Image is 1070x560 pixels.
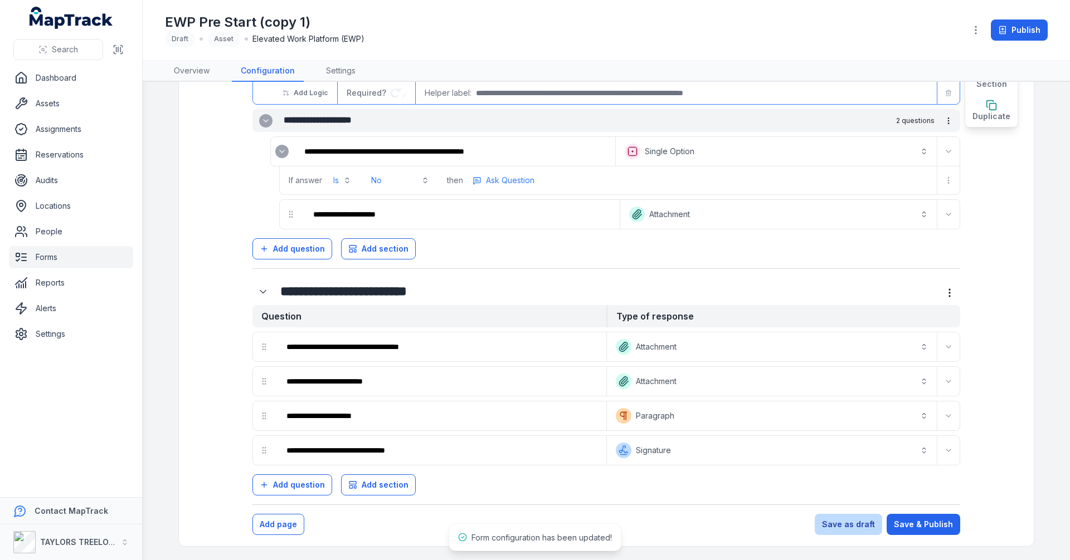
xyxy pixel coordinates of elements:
div: :r355:-form-item-label [278,438,604,463]
strong: Contact MapTrack [35,506,108,515]
a: Reservations [9,144,133,166]
span: Add question [273,243,325,254]
button: No [364,170,436,190]
span: Add question [273,479,325,490]
span: Search [52,44,78,55]
input: :r36i:-form-item-label [391,89,406,97]
button: Add Logic [275,83,335,102]
button: Add section [341,474,416,495]
button: Duplicate [965,95,1018,127]
button: Attachment [622,202,935,227]
button: Expand [940,441,957,459]
div: :r33k:-form-item-label [271,140,293,163]
button: Expand [940,205,957,223]
span: Add Logic [294,89,328,97]
div: drag [253,439,275,461]
a: Assets [9,92,133,115]
button: Expand [252,281,274,302]
a: Settings [317,61,364,82]
span: Form configuration has been updated! [471,533,612,542]
a: MapTrack [30,7,113,29]
span: Required? [347,88,391,97]
a: Dashboard [9,67,133,89]
a: People [9,220,133,243]
button: Expand [940,372,957,390]
button: Publish [991,19,1048,41]
button: Expand [940,407,957,425]
div: :r33l:-form-item-label [295,139,613,164]
span: Add section [362,479,408,490]
button: Paragraph [609,404,935,428]
button: Save & Publish [887,514,960,535]
div: Asset [207,31,240,47]
button: Is [327,170,358,190]
svg: drag [260,446,269,455]
button: Expand [259,114,273,127]
svg: drag [260,411,269,420]
div: :r34p:-form-item-label [278,369,604,394]
button: Expand [940,338,957,356]
div: drag [253,370,275,392]
a: Configuration [232,61,304,82]
svg: drag [260,377,269,386]
button: Add question [252,238,332,259]
button: more-detail [940,171,957,189]
button: Save as draft [815,514,882,535]
button: Single Option [618,139,935,164]
span: Add section [362,243,408,254]
span: Helper label: [425,87,471,99]
button: Expand [275,145,289,158]
button: Add section [341,238,416,259]
a: Alerts [9,297,133,320]
a: Settings [9,323,133,345]
div: drag [280,203,302,225]
div: drag [253,336,275,358]
a: Forms [9,246,133,268]
span: Duplicate [972,111,1010,122]
svg: drag [286,210,295,219]
button: Search [13,39,103,60]
button: Attachment [609,369,935,394]
button: Expand [940,143,957,160]
span: Ask Question [486,175,534,186]
a: Overview [165,61,218,82]
a: Locations [9,195,133,217]
button: Attachment [609,335,935,359]
div: :r34b:-form-item-label [252,281,276,302]
strong: TAYLORS TREELOPPING [40,537,133,547]
strong: Question [252,305,606,327]
strong: Type of response [606,305,960,327]
button: more-detail [939,111,958,130]
button: more-detail [468,172,539,189]
h1: EWP Pre Start (copy 1) [165,13,364,31]
div: :r34v:-form-item-label [278,404,604,428]
span: 2 questions [896,116,935,125]
span: Elevated Work Platform (EWP) [252,33,364,45]
svg: drag [260,342,269,351]
span: Section [976,78,1007,90]
div: Draft [165,31,195,47]
button: Add page [252,514,304,535]
span: If answer [289,175,322,186]
div: drag [253,405,275,427]
span: then [447,175,463,186]
div: :r345:-form-item-label [304,202,617,227]
a: Audits [9,169,133,191]
div: :r34j:-form-item-label [278,335,604,359]
a: Assignments [9,118,133,140]
button: Signature [609,438,935,463]
button: Add question [252,474,332,495]
button: more-detail [939,282,960,303]
a: Reports [9,272,133,294]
